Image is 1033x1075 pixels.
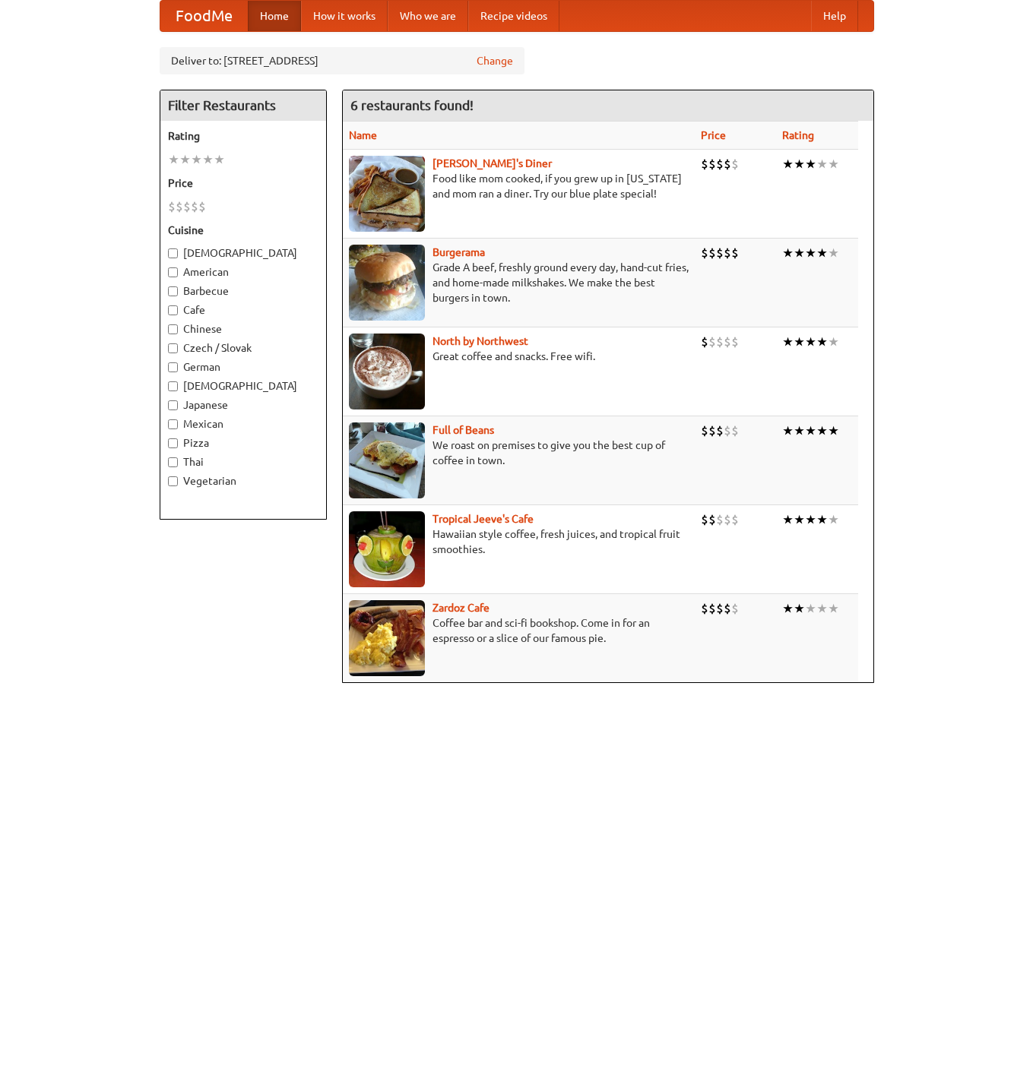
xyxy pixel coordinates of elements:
[701,129,726,141] a: Price
[349,334,425,409] img: north.jpg
[191,151,202,168] li: ★
[349,156,425,232] img: sallys.jpg
[349,171,689,201] p: Food like mom cooked, if you grew up in [US_STATE] and mom ran a diner. Try our blue plate special!
[731,334,739,350] li: $
[828,600,839,617] li: ★
[433,602,490,614] a: Zardoz Cafe
[716,600,724,617] li: $
[794,334,805,350] li: ★
[248,1,301,31] a: Home
[724,156,731,172] li: $
[794,422,805,439] li: ★
[198,198,206,215] li: $
[782,600,794,617] li: ★
[168,302,318,318] label: Cafe
[301,1,388,31] a: How it works
[716,245,724,261] li: $
[168,267,178,277] input: American
[731,156,739,172] li: $
[708,600,716,617] li: $
[782,511,794,528] li: ★
[168,438,178,448] input: Pizza
[202,151,214,168] li: ★
[811,1,858,31] a: Help
[168,400,178,410] input: Japanese
[168,435,318,451] label: Pizza
[805,245,816,261] li: ★
[433,424,494,436] a: Full of Beans
[168,473,318,488] label: Vegetarian
[168,476,178,486] input: Vegetarian
[724,422,731,439] li: $
[708,245,716,261] li: $
[214,151,225,168] li: ★
[782,129,814,141] a: Rating
[794,156,805,172] li: ★
[433,246,485,258] b: Burgerama
[782,245,794,261] li: ★
[168,397,318,413] label: Japanese
[191,198,198,215] li: $
[701,156,708,172] li: $
[701,600,708,617] li: $
[183,198,191,215] li: $
[160,47,524,74] div: Deliver to: [STREET_ADDRESS]
[782,334,794,350] li: ★
[168,223,318,238] h5: Cuisine
[805,600,816,617] li: ★
[168,286,178,296] input: Barbecue
[168,359,318,375] label: German
[168,457,178,467] input: Thai
[828,245,839,261] li: ★
[433,513,534,525] a: Tropical Jeeve's Cafe
[168,175,318,191] h5: Price
[349,526,689,557] p: Hawaiian style coffee, fresh juices, and tropical fruit smoothies.
[349,438,689,468] p: We roast on premises to give you the best cup of coffee in town.
[168,264,318,280] label: American
[828,511,839,528] li: ★
[168,245,318,261] label: [DEMOGRAPHIC_DATA]
[805,156,816,172] li: ★
[794,245,805,261] li: ★
[477,53,513,68] a: Change
[468,1,559,31] a: Recipe videos
[168,321,318,337] label: Chinese
[708,511,716,528] li: $
[168,151,179,168] li: ★
[168,419,178,429] input: Mexican
[349,260,689,305] p: Grade A beef, freshly ground every day, hand-cut fries, and home-made milkshakes. We make the bes...
[724,600,731,617] li: $
[168,340,318,356] label: Czech / Slovak
[349,615,689,646] p: Coffee bar and sci-fi bookshop. Come in for an espresso or a slice of our famous pie.
[828,422,839,439] li: ★
[782,422,794,439] li: ★
[433,157,552,169] a: [PERSON_NAME]'s Diner
[168,198,176,215] li: $
[168,324,178,334] input: Chinese
[716,156,724,172] li: $
[701,334,708,350] li: $
[349,511,425,587] img: jeeves.jpg
[724,511,731,528] li: $
[433,335,528,347] a: North by Northwest
[168,378,318,394] label: [DEMOGRAPHIC_DATA]
[168,283,318,299] label: Barbecue
[701,511,708,528] li: $
[816,156,828,172] li: ★
[805,511,816,528] li: ★
[716,422,724,439] li: $
[168,248,178,258] input: [DEMOGRAPHIC_DATA]
[349,600,425,676] img: zardoz.jpg
[708,334,716,350] li: $
[794,511,805,528] li: ★
[168,362,178,372] input: German
[168,128,318,144] h5: Rating
[724,245,731,261] li: $
[816,600,828,617] li: ★
[176,198,183,215] li: $
[168,343,178,353] input: Czech / Slovak
[716,334,724,350] li: $
[816,511,828,528] li: ★
[716,511,724,528] li: $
